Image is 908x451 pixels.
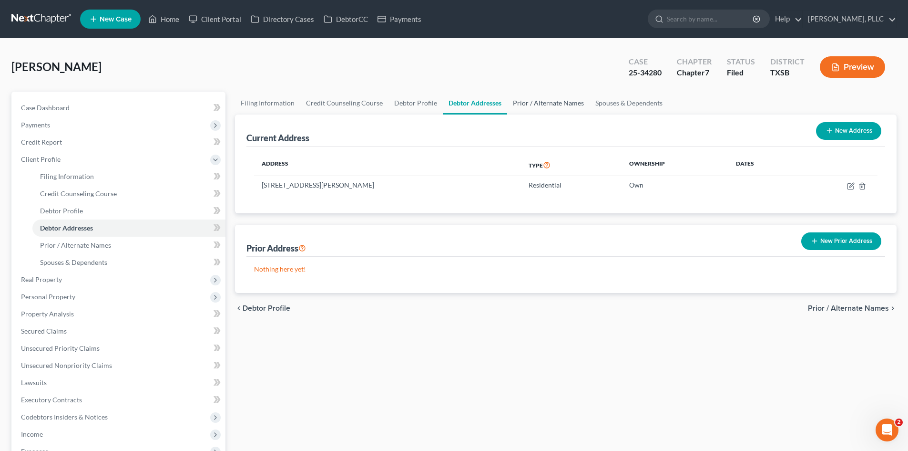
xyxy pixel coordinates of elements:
span: Debtor Addresses [40,224,93,232]
div: Chapter [677,67,712,78]
a: Executory Contracts [13,391,225,409]
div: Prior Address [246,242,306,254]
a: Secured Claims [13,323,225,340]
a: Unsecured Priority Claims [13,340,225,357]
a: Unsecured Nonpriority Claims [13,357,225,374]
span: [PERSON_NAME] [11,60,102,73]
div: Status [727,56,755,67]
a: Help [770,10,802,28]
span: Prior / Alternate Names [808,304,889,312]
a: DebtorCC [319,10,373,28]
button: Preview [820,56,885,78]
a: Debtor Profile [388,92,443,115]
span: Codebtors Insiders & Notices [21,413,108,421]
a: Debtor Addresses [32,220,225,237]
span: 7 [705,68,709,77]
div: Case [629,56,662,67]
a: Payments [373,10,426,28]
span: Property Analysis [21,310,74,318]
span: Filing Information [40,172,94,180]
a: Debtor Profile [32,202,225,220]
a: [PERSON_NAME], PLLC [803,10,896,28]
span: 2 [895,419,903,426]
a: Spouses & Dependents [32,254,225,271]
th: Dates [728,154,798,176]
span: Spouses & Dependents [40,258,107,266]
span: Prior / Alternate Names [40,241,111,249]
span: Income [21,430,43,438]
span: Payments [21,121,50,129]
div: District [770,56,805,67]
a: Credit Counseling Course [300,92,388,115]
a: Credit Counseling Course [32,185,225,202]
p: Nothing here yet! [254,264,877,274]
span: Unsecured Nonpriority Claims [21,361,112,369]
td: [STREET_ADDRESS][PERSON_NAME] [254,176,521,194]
span: Client Profile [21,155,61,163]
span: Lawsuits [21,378,47,387]
button: Prior / Alternate Names chevron_right [808,304,897,312]
a: Prior / Alternate Names [32,237,225,254]
i: chevron_left [235,304,243,312]
span: Credit Counseling Course [40,189,117,198]
button: New Address [816,122,881,140]
a: Debtor Addresses [443,92,507,115]
span: Real Property [21,275,62,283]
th: Address [254,154,521,176]
a: Filing Information [235,92,300,115]
div: Filed [727,67,755,78]
span: Unsecured Priority Claims [21,344,100,352]
span: Personal Property [21,293,75,301]
span: Credit Report [21,138,62,146]
span: Debtor Profile [40,207,83,215]
a: Property Analysis [13,305,225,323]
a: Prior / Alternate Names [507,92,590,115]
input: Search by name... [667,10,754,28]
span: Case Dashboard [21,104,70,112]
span: Executory Contracts [21,396,82,404]
span: New Case [100,16,132,23]
div: Current Address [246,132,309,144]
th: Type [521,154,622,176]
span: Debtor Profile [243,304,290,312]
div: Chapter [677,56,712,67]
a: Home [143,10,184,28]
a: Credit Report [13,134,225,151]
a: Filing Information [32,168,225,185]
a: Client Portal [184,10,246,28]
th: Ownership [622,154,728,176]
a: Lawsuits [13,374,225,391]
button: chevron_left Debtor Profile [235,304,290,312]
span: Secured Claims [21,327,67,335]
i: chevron_right [889,304,897,312]
button: New Prior Address [801,232,881,250]
a: Case Dashboard [13,99,225,116]
a: Spouses & Dependents [590,92,668,115]
td: Residential [521,176,622,194]
a: Directory Cases [246,10,319,28]
div: TXSB [770,67,805,78]
iframe: Intercom live chat [876,419,898,441]
td: Own [622,176,728,194]
div: 25-34280 [629,67,662,78]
